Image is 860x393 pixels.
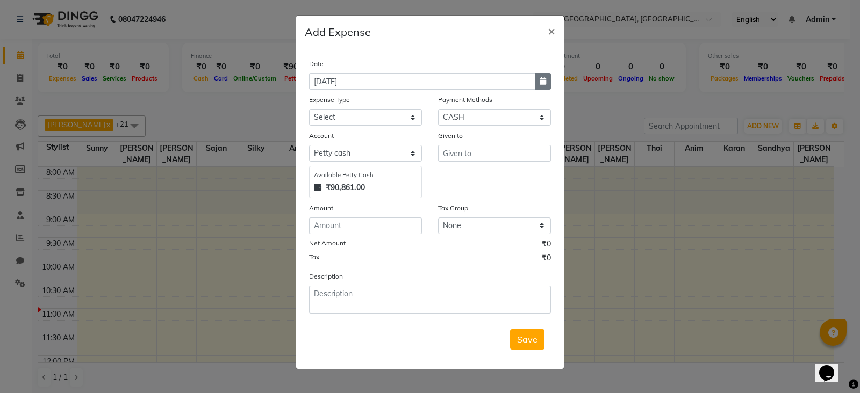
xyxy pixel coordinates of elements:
[314,171,417,180] div: Available Petty Cash
[542,238,551,252] span: ₹0
[438,145,551,162] input: Given to
[815,350,849,382] iframe: chat widget
[542,252,551,266] span: ₹0
[510,329,544,350] button: Save
[309,59,324,69] label: Date
[517,334,537,345] span: Save
[309,95,350,105] label: Expense Type
[305,24,371,40] h5: Add Expense
[309,252,319,262] label: Tax
[438,203,468,213] label: Tax Group
[326,182,365,193] strong: ₹90,861.00
[548,23,555,39] span: ×
[438,95,492,105] label: Payment Methods
[309,238,346,248] label: Net Amount
[309,272,343,281] label: Description
[438,131,463,141] label: Given to
[539,16,564,46] button: Close
[309,217,422,234] input: Amount
[309,131,334,141] label: Account
[309,203,333,213] label: Amount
